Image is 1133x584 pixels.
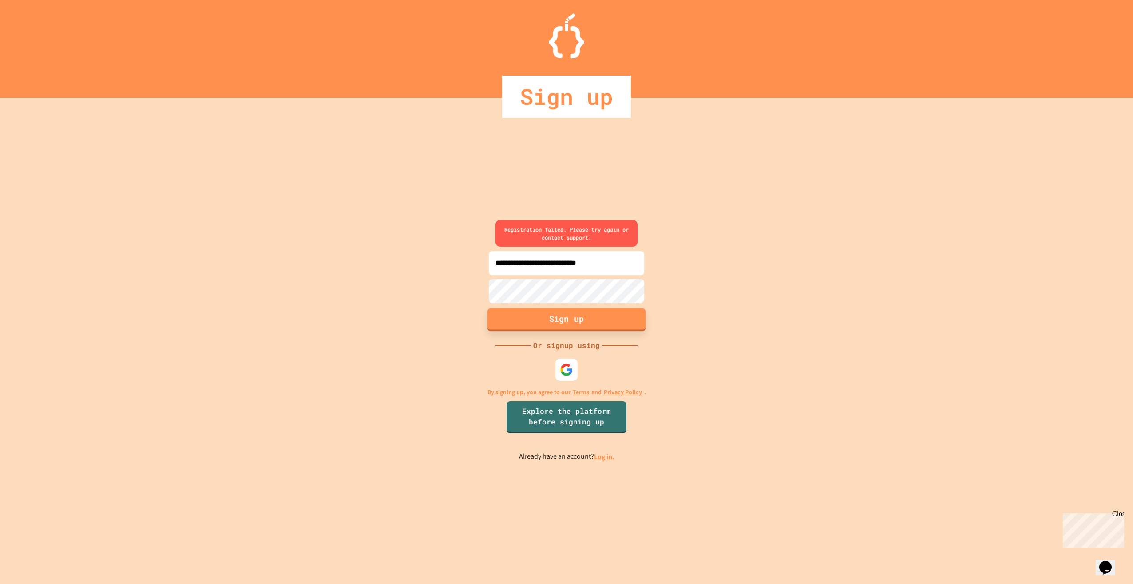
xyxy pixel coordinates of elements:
iframe: chat widget [1059,510,1124,548]
div: Sign up [502,76,631,118]
a: Terms [573,388,589,397]
div: Chat with us now!Close [4,4,61,56]
img: google-icon.svg [560,363,573,376]
img: Logo.svg [549,13,584,58]
div: Registration failed. Please try again or contact support. [495,220,638,247]
a: Explore the platform before signing up [507,401,626,433]
a: Log in. [594,452,614,461]
p: Already have an account? [519,451,614,462]
iframe: chat widget [1096,548,1124,575]
p: By signing up, you agree to our and . [487,388,646,397]
a: Privacy Policy [604,388,642,397]
div: Or signup using [531,340,602,351]
button: Sign up [487,308,646,331]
